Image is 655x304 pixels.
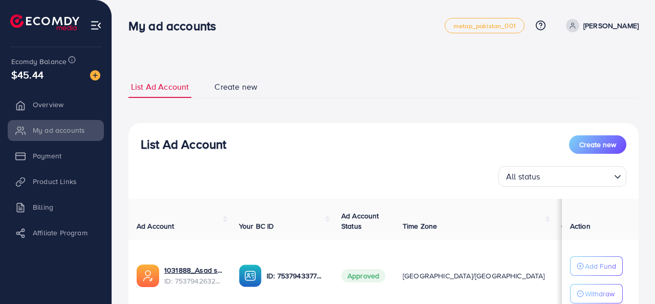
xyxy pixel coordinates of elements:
[131,81,189,93] span: List Ad Account
[504,169,542,184] span: All status
[579,139,616,150] span: Create new
[137,265,159,287] img: ic-ads-acc.e4c84228.svg
[543,167,610,184] input: Search for option
[164,265,223,286] div: <span class='underline'>1031888_Asad shah 2_1755064281276</span></br>7537942632723562504
[267,270,325,282] p: ID: 7537943377279549456
[403,271,545,281] span: [GEOGRAPHIC_DATA]/[GEOGRAPHIC_DATA]
[498,166,626,187] div: Search for option
[239,265,261,287] img: ic-ba-acc.ded83a64.svg
[214,81,257,93] span: Create new
[570,256,623,276] button: Add Fund
[164,276,223,286] span: ID: 7537942632723562504
[137,221,174,231] span: Ad Account
[239,221,274,231] span: Your BC ID
[164,265,223,275] a: 1031888_Asad shah 2_1755064281276
[583,19,639,32] p: [PERSON_NAME]
[570,221,591,231] span: Action
[141,137,226,152] h3: List Ad Account
[585,288,615,300] p: Withdraw
[453,23,516,29] span: metap_pakistan_001
[585,260,616,272] p: Add Fund
[128,18,224,33] h3: My ad accounts
[90,70,100,80] img: image
[569,135,626,154] button: Create new
[11,56,67,67] span: Ecomdy Balance
[570,284,623,303] button: Withdraw
[341,211,379,231] span: Ad Account Status
[341,269,385,282] span: Approved
[10,14,79,30] img: logo
[445,18,525,33] a: metap_pakistan_001
[11,67,43,82] span: $45.44
[90,19,102,31] img: menu
[403,221,437,231] span: Time Zone
[562,19,639,32] a: [PERSON_NAME]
